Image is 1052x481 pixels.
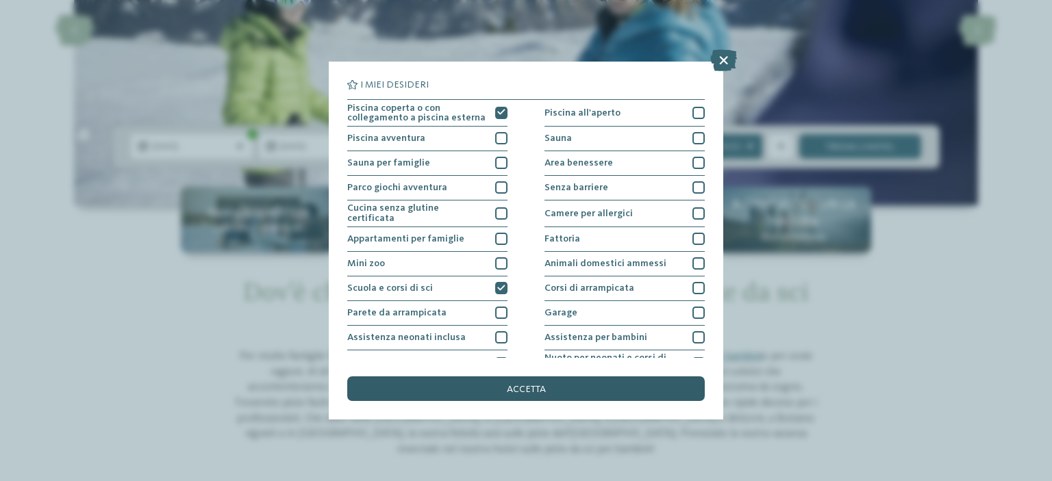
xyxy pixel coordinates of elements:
span: Fattoria [544,234,580,244]
span: Sauna per famiglie [347,158,430,168]
span: Nuoto per neonati e corsi di nuoto per bambini [544,353,684,373]
span: Assistenza per bambini [544,333,647,342]
span: Senza barriere [544,183,608,192]
span: Appartamenti per famiglie [347,234,464,244]
span: Cucina senza glutine certificata [347,203,486,223]
span: Parco giochi avventura [347,183,447,192]
span: Piscina avventura [347,133,425,143]
span: Animali domestici ammessi [544,259,666,268]
span: Parete da arrampicata [347,308,447,317]
span: Mini zoo [347,259,385,268]
span: Area benessere [544,158,613,168]
span: Corsi di arrampicata [544,283,634,293]
span: Piscina coperta o con collegamento a piscina esterna [347,103,486,123]
span: Sauna [544,133,572,143]
span: Scuola e corsi di sci [347,283,433,293]
span: Camere per allergici [544,209,633,218]
span: accetta [507,385,546,394]
span: Garage [544,308,577,317]
span: I miei desideri [360,80,429,90]
span: Piscina all'aperto [544,108,621,118]
span: Assistenza neonati inclusa [347,333,466,342]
